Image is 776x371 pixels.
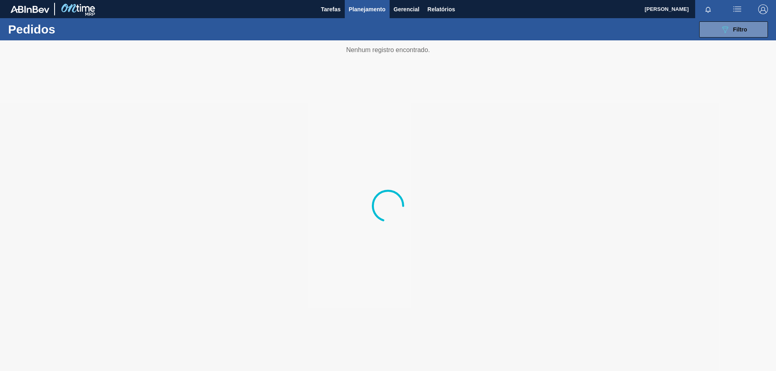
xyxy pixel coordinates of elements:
[733,26,747,33] span: Filtro
[8,25,129,34] h1: Pedidos
[758,4,768,14] img: Logout
[695,4,721,15] button: Notificações
[321,4,341,14] span: Tarefas
[732,4,742,14] img: userActions
[11,6,49,13] img: TNhmsLtSVTkK8tSr43FrP2fwEKptu5GPRR3wAAAABJRU5ErkJggg==
[428,4,455,14] span: Relatórios
[349,4,386,14] span: Planejamento
[699,21,768,38] button: Filtro
[394,4,420,14] span: Gerencial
